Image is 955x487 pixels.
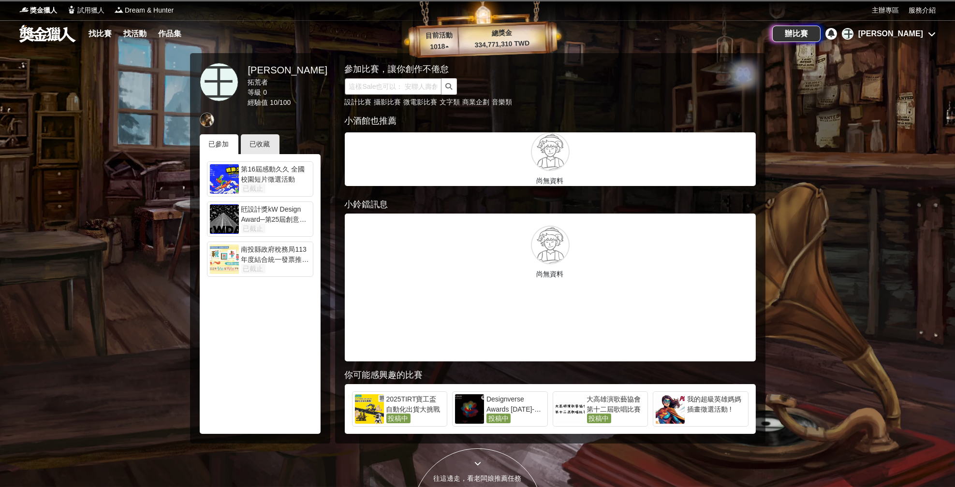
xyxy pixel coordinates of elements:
[241,264,265,273] span: 已截止
[858,28,923,40] div: [PERSON_NAME]
[374,98,401,106] a: 攝影比賽
[207,201,313,237] a: 瓩設計獎kW Design Award─第25屆創意競賽已截止
[458,27,545,40] p: 總獎金
[872,5,899,15] a: 主辦專區
[200,63,238,101] a: 王
[587,414,611,423] span: 投稿中
[909,5,936,15] a: 服務介紹
[345,176,756,186] p: 尚無資料
[345,369,756,382] div: 你可能感興趣的比賽
[241,244,310,264] div: 南投縣政府稅務局113年度結合統一發票推行辦理「投稅圖卡戰」租稅圖卡創作比賽
[420,41,459,53] p: 1018 ▴
[587,394,646,414] div: 大高雄演歌藝協會第十二屆歌唱比賽
[248,88,262,96] span: 等級
[352,391,448,427] a: 2025TIRT寶工盃 自動化出貨大挑戰投稿中
[687,394,746,414] div: 我的超級英雄媽媽 插畫徵選活動 !
[114,5,174,15] a: LogoDream & Hunter
[386,394,445,414] div: 2025TIRT寶工盃 自動化出貨大挑戰
[386,414,411,423] span: 投稿中
[114,5,124,14] img: Logo
[270,99,291,106] span: 10 / 100
[248,99,268,106] span: 經驗值
[241,224,265,233] span: 已截止
[404,98,438,106] a: 微電影比賽
[154,27,185,41] a: 作品集
[419,30,458,42] p: 目前活動
[85,27,116,41] a: 找比賽
[67,5,104,15] a: Logo試用獵人
[119,27,150,41] a: 找活動
[345,63,722,76] div: 參加比賽，讓你創作不倦怠
[77,5,104,15] span: 試用獵人
[19,5,57,15] a: Logo獎金獵人
[263,88,267,96] span: 0
[463,98,490,106] a: 商業企劃
[458,38,546,51] p: 334,771,310 TWD
[492,98,513,106] a: 音樂類
[19,5,29,14] img: Logo
[486,414,511,423] span: 投稿中
[440,98,460,106] a: 文字類
[248,77,327,87] div: 拓荒者
[345,78,441,95] input: 這樣Sale也可以： 安聯人壽創意銷售法募集
[241,164,310,184] div: 第16屆感動久久 全國校園短片徵選活動
[486,394,545,414] div: Designverse Awards [DATE]-[DATE]
[200,134,238,154] div: 已參加
[352,269,749,279] p: 尚無資料
[241,184,265,193] span: 已截止
[248,63,327,77] div: [PERSON_NAME]
[345,98,372,106] a: 設計比賽
[653,391,749,427] a: 我的超級英雄媽媽 插畫徵選活動 !
[413,473,543,484] div: 往這邊走，看老闆娘推薦任務
[207,242,313,277] a: 南投縣政府稅務局113年度結合統一發票推行辦理「投稅圖卡戰」租稅圖卡創作比賽已截止
[30,5,57,15] span: 獎金獵人
[345,115,756,128] div: 小酒館也推薦
[207,161,313,197] a: 第16屆感動久久 全國校園短片徵選活動已截止
[241,134,279,154] div: 已收藏
[553,391,648,427] a: 大高雄演歌藝協會第十二屆歌唱比賽投稿中
[345,198,756,211] div: 小鈴鐺訊息
[67,5,76,14] img: Logo
[772,26,821,42] a: 辦比賽
[452,391,548,427] a: Designverse Awards [DATE]-[DATE]投稿中
[241,204,310,224] div: 瓩設計獎kW Design Award─第25屆創意競賽
[842,28,853,40] div: 王
[125,5,174,15] span: Dream & Hunter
